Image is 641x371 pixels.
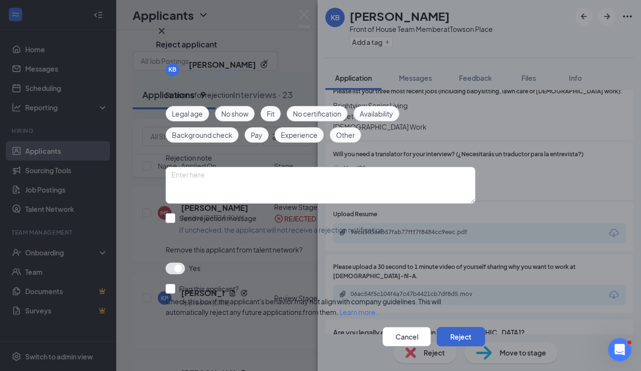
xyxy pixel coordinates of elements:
[336,130,355,140] span: Other
[189,263,200,273] span: Yes
[221,108,248,119] span: No show
[156,25,168,37] button: Close
[382,327,431,346] button: Cancel
[293,108,341,119] span: No certification
[189,70,268,80] div: Applied on [DATE]
[166,153,212,162] span: Rejection note
[267,108,275,119] span: Fit
[360,108,393,119] span: Availability
[168,65,176,74] div: KB
[339,308,378,316] a: Learn more.
[166,90,233,99] span: Reasons for rejection
[156,39,217,50] h3: Reject applicant
[189,59,256,70] h5: [PERSON_NAME]
[281,130,318,140] span: Experience
[166,245,303,254] span: Remove this applicant from talent network?
[260,61,268,69] svg: Reapply
[437,327,485,346] button: Reject
[608,338,631,361] iframe: Intercom live chat
[172,108,203,119] span: Legal age
[166,297,441,316] span: Check this box if the applicant's behavior may not align with company guidelines. This will autom...
[156,25,168,37] svg: Cross
[172,130,232,140] span: Background check
[251,130,262,140] span: Pay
